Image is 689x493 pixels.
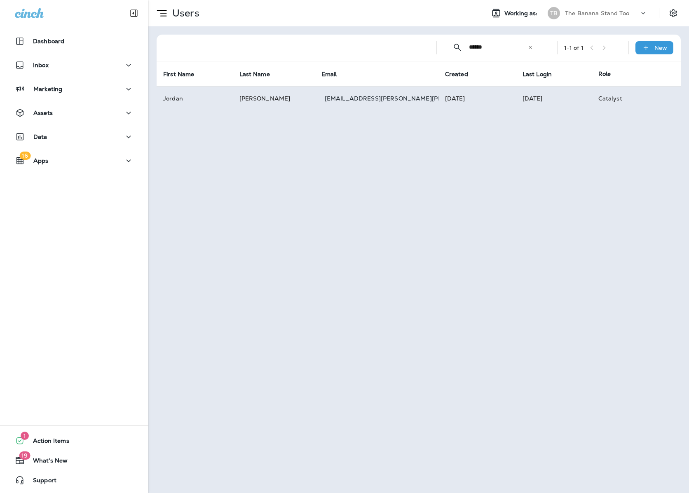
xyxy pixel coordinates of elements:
span: 1 [21,432,29,440]
span: Action Items [25,437,69,447]
button: Collapse Search [449,39,466,56]
button: Inbox [8,57,140,73]
button: Assets [8,105,140,121]
span: Created [445,70,479,78]
button: 1Action Items [8,432,140,449]
span: Last Name [239,70,281,78]
p: Assets [33,110,53,116]
button: Settings [666,6,681,21]
span: First Name [163,71,194,78]
span: Last Login [523,71,552,78]
span: Email [321,70,348,78]
span: Email [321,71,337,78]
span: Role [598,70,611,77]
p: Dashboard [33,38,64,44]
div: 1 - 1 of 1 [564,44,584,51]
span: 19 [19,451,30,460]
p: Apps [33,157,49,164]
p: Inbox [33,62,49,68]
td: [PERSON_NAME] [233,86,315,111]
td: Catalyst [592,86,668,111]
span: Last Login [523,70,562,78]
span: First Name [163,70,205,78]
span: Working as: [504,10,539,17]
span: 16 [19,152,30,160]
span: Created [445,71,468,78]
button: Dashboard [8,33,140,49]
button: 16Apps [8,152,140,169]
button: Data [8,129,140,145]
span: Support [25,477,56,487]
button: Marketing [8,81,140,97]
p: New [654,44,667,51]
td: Jordan [157,86,233,111]
p: Users [169,7,199,19]
p: Marketing [33,86,62,92]
td: [DATE] [516,86,592,111]
span: What's New [25,457,68,467]
span: Last Name [239,71,270,78]
p: [EMAIL_ADDRESS][PERSON_NAME][PERSON_NAME][DOMAIN_NAME] [325,95,535,102]
p: The Banana Stand Too [565,10,629,16]
button: Collapse Sidebar [122,5,145,21]
button: 19What's New [8,452,140,469]
p: Data [33,133,47,140]
button: Support [8,472,140,488]
div: TB [548,7,560,19]
td: [DATE] [438,86,516,111]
